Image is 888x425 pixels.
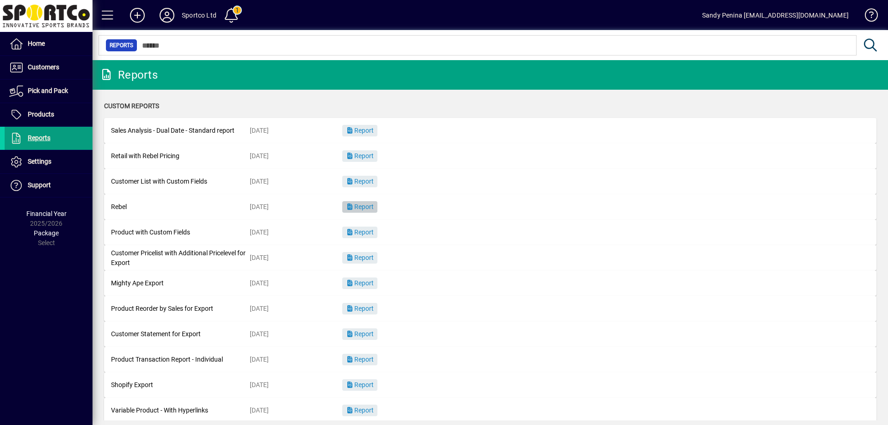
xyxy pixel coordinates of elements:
span: Report [346,178,374,185]
div: [DATE] [250,329,342,339]
div: Mighty Ape Export [111,278,250,288]
div: Product with Custom Fields [111,228,250,237]
div: Product Transaction Report - Individual [111,355,250,364]
a: Home [5,32,92,55]
div: [DATE] [250,278,342,288]
span: Report [346,381,374,388]
button: Report [342,379,377,391]
a: Customers [5,56,92,79]
div: Sportco Ltd [182,8,216,23]
button: Report [342,125,377,136]
button: Report [342,176,377,187]
a: Products [5,103,92,126]
div: [DATE] [250,304,342,314]
div: Product Reorder by Sales for Export [111,304,250,314]
div: Retail with Rebel Pricing [111,151,250,161]
a: Knowledge Base [858,2,876,32]
a: Pick and Pack [5,80,92,103]
button: Report [342,277,377,289]
span: Customers [28,63,59,71]
div: Sandy Penina [EMAIL_ADDRESS][DOMAIN_NAME] [702,8,849,23]
div: [DATE] [250,406,342,415]
div: [DATE] [250,177,342,186]
span: Custom Reports [104,102,159,110]
span: Report [346,127,374,134]
div: Variable Product - With Hyperlinks [111,406,250,415]
span: Report [346,330,374,338]
span: Support [28,181,51,189]
button: Report [342,201,377,213]
div: Customer Pricelist with Additional Pricelevel for Export [111,248,250,268]
span: Reports [110,41,133,50]
span: Package [34,229,59,237]
span: Report [346,356,374,363]
button: Report [342,227,377,238]
div: [DATE] [250,355,342,364]
div: Sales Analysis - Dual Date - Standard report [111,126,250,136]
button: Report [342,303,377,314]
div: [DATE] [250,151,342,161]
div: Customer List with Custom Fields [111,177,250,186]
span: Pick and Pack [28,87,68,94]
span: Report [346,152,374,160]
button: Report [342,328,377,340]
span: Reports [28,134,50,142]
button: Report [342,405,377,416]
span: Report [346,305,374,312]
a: Support [5,174,92,197]
div: Customer Statement for Export [111,329,250,339]
button: Report [342,354,377,365]
div: [DATE] [250,228,342,237]
span: Report [346,279,374,287]
span: Report [346,407,374,414]
span: Report [346,254,374,261]
span: Report [346,203,374,210]
div: Rebel [111,202,250,212]
span: Report [346,228,374,236]
div: [DATE] [250,380,342,390]
span: Products [28,111,54,118]
button: Report [342,252,377,264]
span: Settings [28,158,51,165]
div: [DATE] [250,126,342,136]
a: Settings [5,150,92,173]
button: Add [123,7,152,24]
div: [DATE] [250,253,342,263]
span: Financial Year [26,210,67,217]
div: Reports [99,68,158,82]
div: [DATE] [250,202,342,212]
button: Profile [152,7,182,24]
div: Shopify Export [111,380,250,390]
button: Report [342,150,377,162]
span: Home [28,40,45,47]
